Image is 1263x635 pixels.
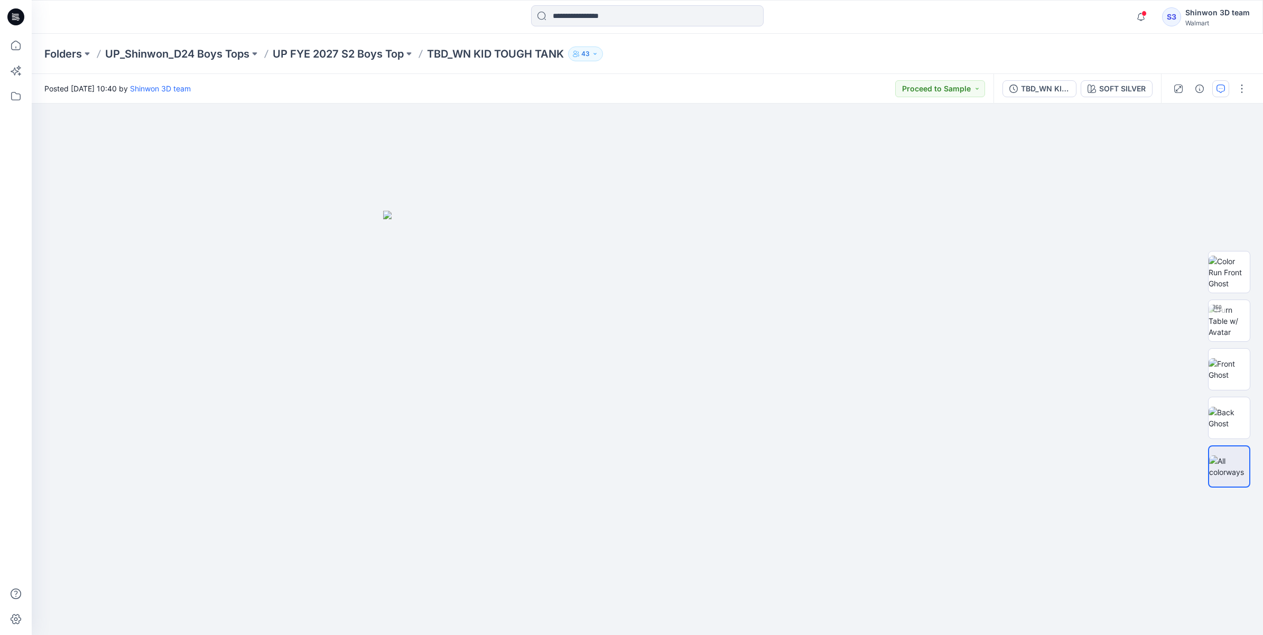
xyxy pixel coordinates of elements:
button: SOFT SILVER [1081,80,1153,97]
img: Back Ghost [1209,407,1250,429]
div: Walmart [1185,19,1250,27]
a: Folders [44,46,82,61]
p: 43 [581,48,590,60]
img: eyJhbGciOiJIUzI1NiIsImtpZCI6IjAiLCJzbHQiOiJzZXMiLCJ0eXAiOiJKV1QifQ.eyJkYXRhIjp7InR5cGUiOiJzdG9yYW... [383,211,912,635]
p: TBD_WN KID TOUGH TANK [427,46,564,61]
div: SOFT SILVER [1099,83,1146,95]
img: All colorways [1209,455,1249,478]
div: TBD_WN KID TOUGH TANK [1021,83,1070,95]
div: Shinwon 3D team [1185,6,1250,19]
a: UP FYE 2027 S2 Boys Top [273,46,404,61]
button: TBD_WN KID TOUGH TANK [1002,80,1076,97]
div: S3 [1162,7,1181,26]
img: Color Run Front Ghost [1209,256,1250,289]
img: Turn Table w/ Avatar [1209,304,1250,338]
button: Details [1191,80,1208,97]
span: Posted [DATE] 10:40 by [44,83,191,94]
a: UP_Shinwon_D24 Boys Tops [105,46,249,61]
img: Front Ghost [1209,358,1250,380]
a: Shinwon 3D team [130,84,191,93]
button: 43 [568,46,603,61]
